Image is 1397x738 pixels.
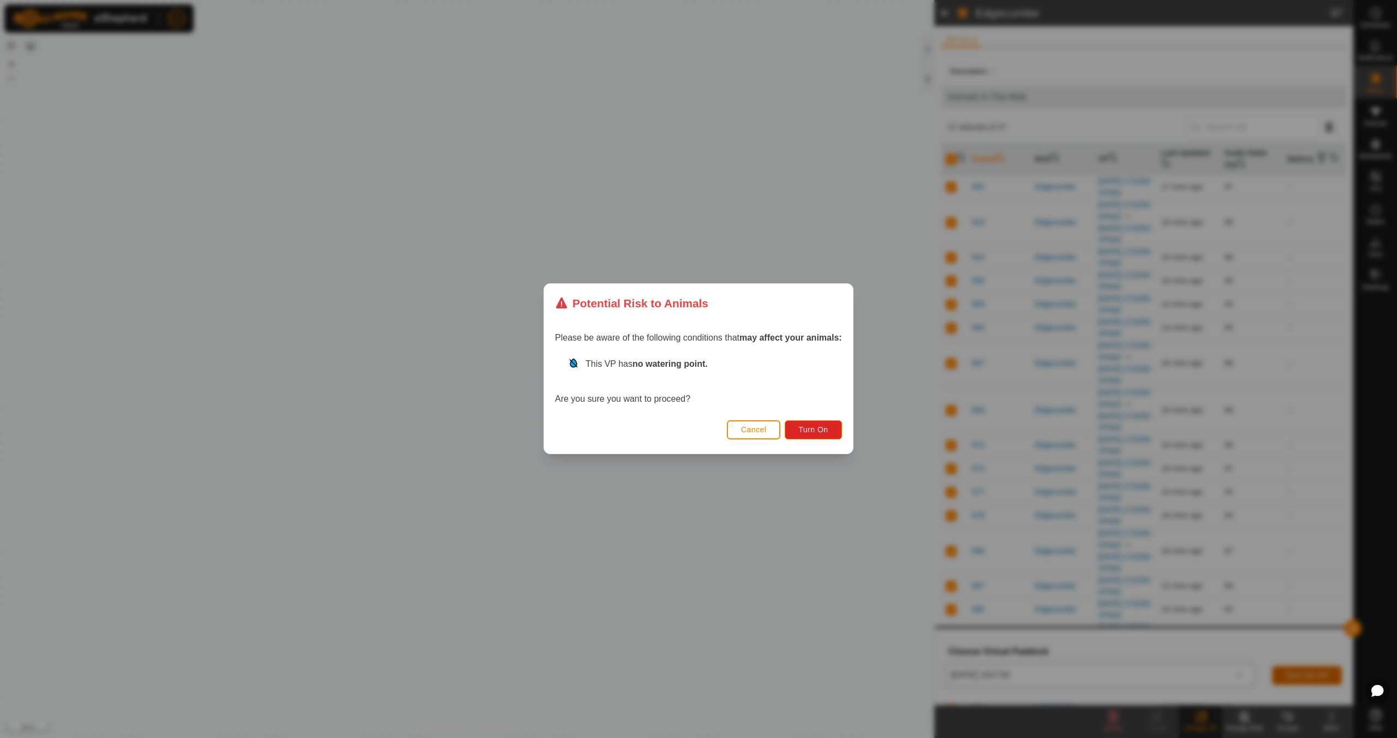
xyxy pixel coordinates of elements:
[632,360,708,369] strong: no watering point.
[727,420,781,439] button: Cancel
[555,295,708,312] div: Potential Risk to Animals
[799,426,828,435] span: Turn On
[586,360,708,369] span: This VP has
[555,334,842,343] span: Please be aware of the following conditions that
[739,334,842,343] strong: may affect your animals:
[785,420,842,439] button: Turn On
[741,426,767,435] span: Cancel
[555,358,842,406] div: Are you sure you want to proceed?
